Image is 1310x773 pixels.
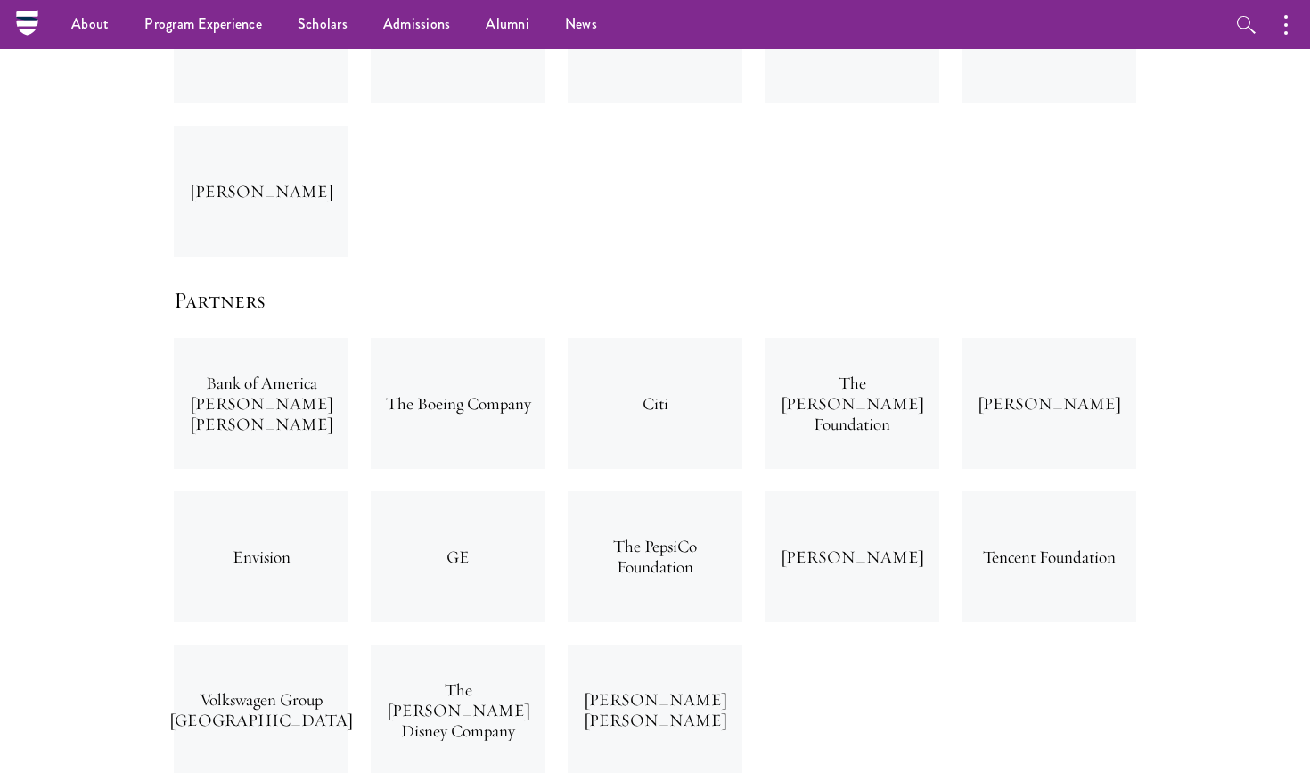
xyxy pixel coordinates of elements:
div: Citi [568,338,742,469]
div: The [PERSON_NAME] Foundation [765,338,939,469]
div: [PERSON_NAME] [962,338,1136,469]
div: GE [371,491,545,622]
div: Bank of America [PERSON_NAME] [PERSON_NAME] [174,338,348,469]
div: Envision [174,491,348,622]
div: [PERSON_NAME] [174,126,348,257]
div: The Boeing Company [371,338,545,469]
div: Tencent Foundation [962,491,1136,622]
div: [PERSON_NAME] [765,491,939,622]
h5: Partners [174,285,1136,316]
div: The PepsiCo Foundation [568,491,742,622]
